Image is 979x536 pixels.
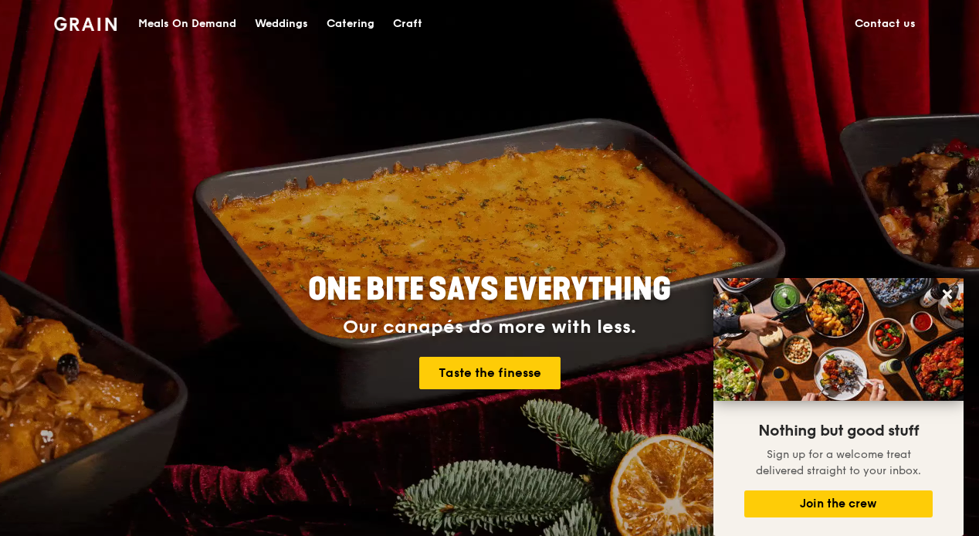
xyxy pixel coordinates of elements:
[54,17,117,31] img: Grain
[393,1,422,47] div: Craft
[935,282,960,307] button: Close
[246,1,317,47] a: Weddings
[308,271,671,308] span: ONE BITE SAYS EVERYTHING
[327,1,374,47] div: Catering
[255,1,308,47] div: Weddings
[758,422,919,440] span: Nothing but good stuff
[317,1,384,47] a: Catering
[744,490,933,517] button: Join the crew
[212,317,767,338] div: Our canapés do more with less.
[713,278,964,401] img: DSC07876-Edit02-Large.jpeg
[419,357,561,389] a: Taste the finesse
[138,1,236,47] div: Meals On Demand
[384,1,432,47] a: Craft
[756,448,921,477] span: Sign up for a welcome treat delivered straight to your inbox.
[845,1,925,47] a: Contact us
